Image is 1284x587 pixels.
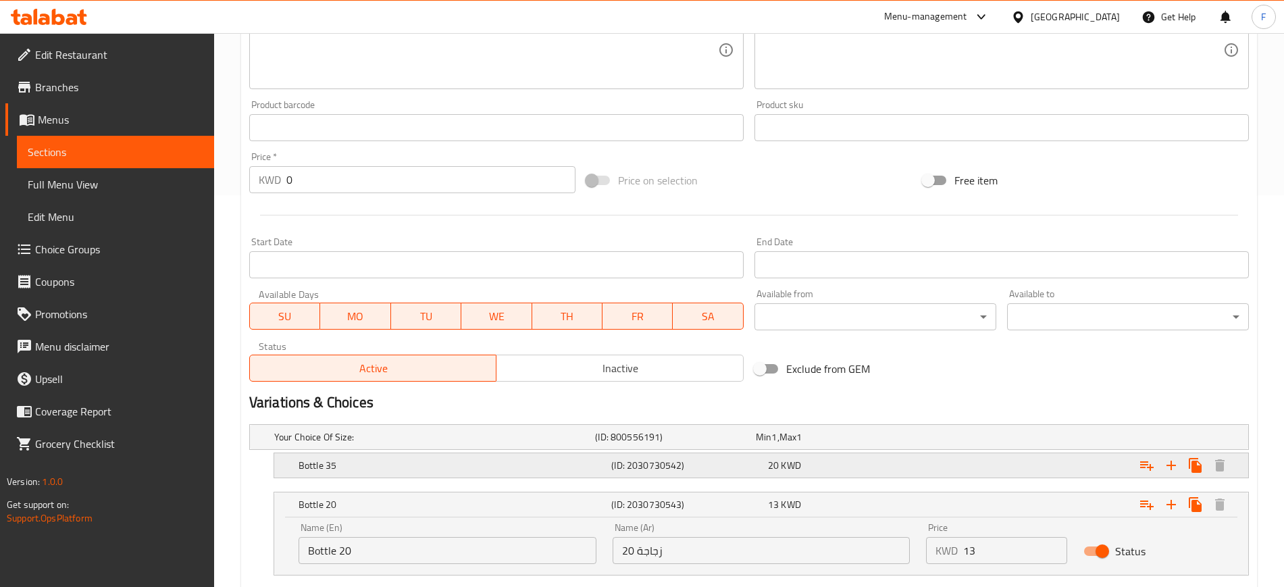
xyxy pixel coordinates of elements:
p: KWD [935,542,958,559]
button: Add new choice [1159,492,1183,517]
span: Menus [38,111,203,128]
span: Max [779,428,796,446]
h5: (ID: 800556191) [595,430,750,444]
span: 1.0.0 [42,473,63,490]
button: Active [249,355,497,382]
a: Sections [17,136,214,168]
span: Coverage Report [35,403,203,419]
div: Expand [274,492,1248,517]
button: MO [320,303,390,330]
span: F [1261,9,1266,24]
button: Add choice group [1135,492,1159,517]
div: ​ [1007,303,1249,330]
span: Free item [954,172,998,188]
span: KWD [781,496,800,513]
button: Clone new choice [1183,492,1208,517]
button: TU [391,303,461,330]
a: Coverage Report [5,395,214,428]
button: TH [532,303,602,330]
button: Inactive [496,355,744,382]
span: Menu disclaimer [35,338,203,355]
input: Enter name En [299,537,596,564]
a: Promotions [5,298,214,330]
button: SU [249,303,320,330]
span: Choice Groups [35,241,203,257]
span: Version: [7,473,40,490]
textarea: بوكس عصائر مشكلة 20 او 35 زجاجة حسب الاختيار [764,18,1223,82]
span: 20 [768,457,779,474]
h5: (ID: 2030730542) [611,459,763,472]
div: Expand [274,453,1248,478]
span: Upsell [35,371,203,387]
input: Please enter product barcode [249,114,744,141]
span: Coupons [35,274,203,290]
a: Menu disclaimer [5,330,214,363]
span: Edit Restaurant [35,47,203,63]
button: Add choice group [1135,453,1159,478]
button: SA [673,303,743,330]
button: FR [602,303,673,330]
div: Expand [250,425,1248,449]
span: 13 [768,496,779,513]
span: TU [396,307,456,326]
button: Add new choice [1159,453,1183,478]
a: Full Menu View [17,168,214,201]
span: 1 [771,428,777,446]
span: Get support on: [7,496,69,513]
a: Edit Menu [17,201,214,233]
span: Active [255,359,492,378]
span: KWD [781,457,800,474]
span: Full Menu View [28,176,203,193]
a: Menus [5,103,214,136]
button: Clone new choice [1183,453,1208,478]
input: Please enter price [963,537,1067,564]
input: Please enter price [286,166,575,193]
span: Exclude from GEM [786,361,870,377]
h5: Bottle 20 [299,498,606,511]
input: Please enter product sku [754,114,1249,141]
span: MO [326,307,385,326]
span: Sections [28,144,203,160]
span: Edit Menu [28,209,203,225]
a: Choice Groups [5,233,214,265]
input: Enter name Ar [613,537,910,564]
span: TH [538,307,597,326]
span: Status [1115,543,1146,559]
h2: Variations & Choices [249,392,1249,413]
textarea: Juice Box of 20 or 35 bottles [259,18,718,82]
a: Branches [5,71,214,103]
span: WE [467,307,526,326]
span: SU [255,307,315,326]
a: Edit Restaurant [5,39,214,71]
div: , [756,430,911,444]
div: Menu-management [884,9,967,25]
span: Grocery Checklist [35,436,203,452]
a: Coupons [5,265,214,298]
h5: (ID: 2030730543) [611,498,763,511]
span: FR [608,307,667,326]
button: Delete Bottle 20 [1208,492,1232,517]
span: Branches [35,79,203,95]
span: Promotions [35,306,203,322]
h5: Your Choice Of Size: [274,430,590,444]
a: Support.OpsPlatform [7,509,93,527]
div: ​ [754,303,996,330]
div: [GEOGRAPHIC_DATA] [1031,9,1120,24]
a: Grocery Checklist [5,428,214,460]
a: Upsell [5,363,214,395]
span: Price on selection [618,172,698,188]
span: SA [678,307,738,326]
p: KWD [259,172,281,188]
span: 1 [796,428,802,446]
button: WE [461,303,532,330]
button: Delete Bottle 35 [1208,453,1232,478]
span: Min [756,428,771,446]
span: Inactive [502,359,738,378]
h5: Bottle 35 [299,459,606,472]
